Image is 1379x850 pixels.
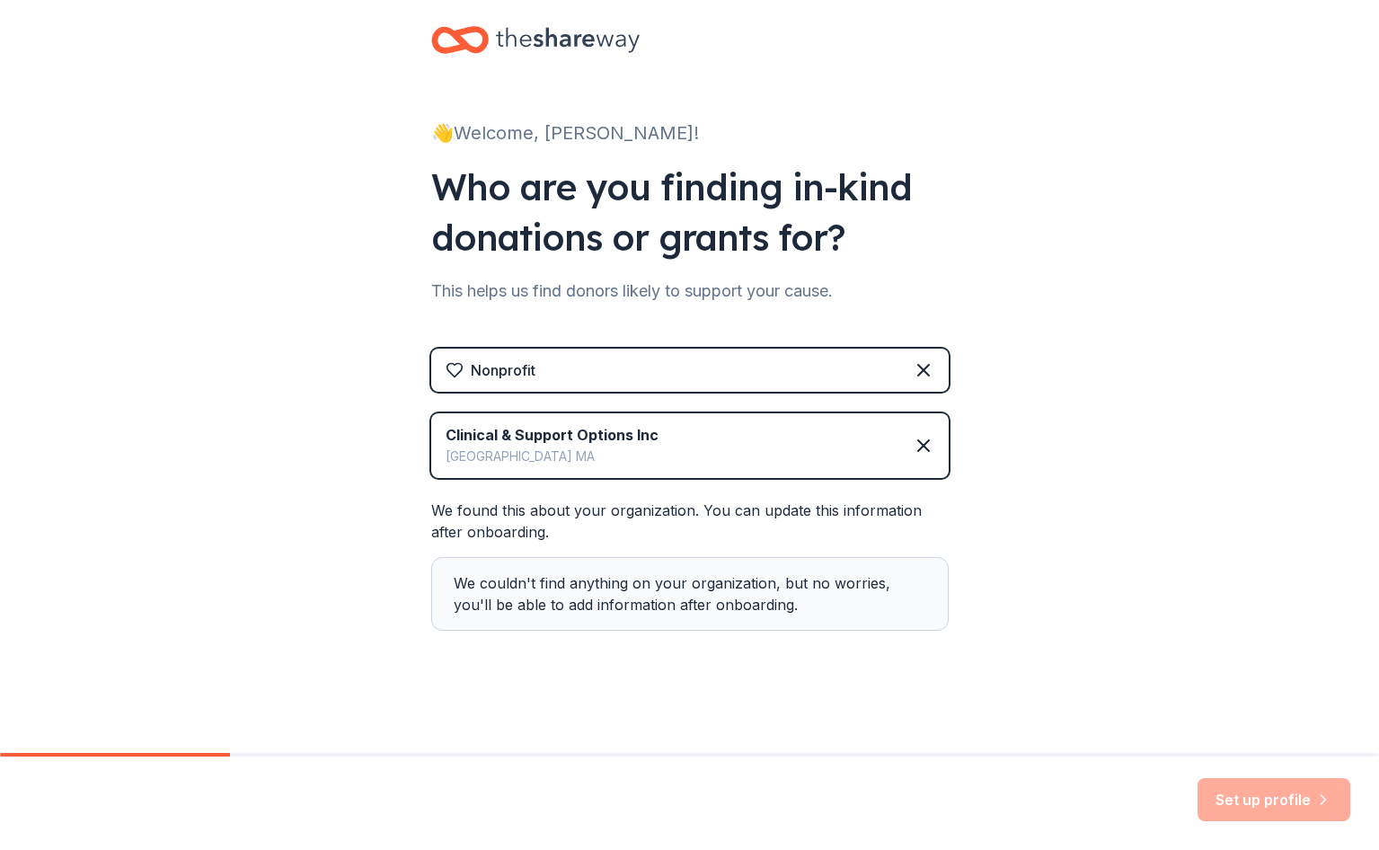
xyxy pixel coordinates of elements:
[431,277,949,305] div: This helps us find donors likely to support your cause.
[446,446,659,467] div: [GEOGRAPHIC_DATA] MA
[431,119,949,147] div: 👋 Welcome, [PERSON_NAME]!
[431,500,949,631] div: We found this about your organization. You can update this information after onboarding.
[471,359,535,381] div: Nonprofit
[431,162,949,262] div: Who are you finding in-kind donations or grants for?
[431,557,949,631] div: We couldn't find anything on your organization, but no worries, you'll be able to add information...
[446,424,659,446] div: Clinical & Support Options Inc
